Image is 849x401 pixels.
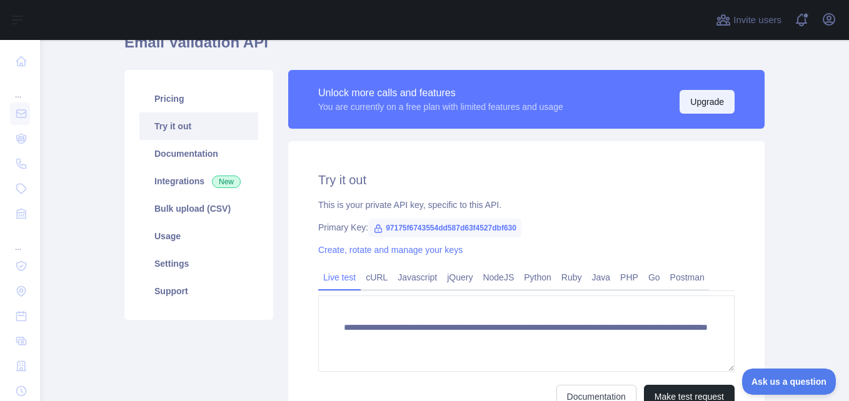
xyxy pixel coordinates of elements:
button: Invite users [713,10,784,30]
span: Invite users [733,13,781,27]
div: You are currently on a free plan with limited features and usage [318,101,563,113]
a: Documentation [139,140,258,167]
a: Java [587,267,616,287]
a: Try it out [139,112,258,140]
a: Javascript [393,267,442,287]
a: Pricing [139,85,258,112]
span: 97175f6743554dd587d63f4527dbf630 [368,219,521,237]
div: ... [10,75,30,100]
a: Postman [665,267,710,287]
a: Python [519,267,556,287]
div: This is your private API key, specific to this API. [318,199,735,211]
span: New [212,176,241,188]
button: Upgrade [680,90,735,114]
h1: Email Validation API [124,32,765,62]
a: jQuery [442,267,478,287]
a: Create, rotate and manage your keys [318,245,463,255]
a: Integrations New [139,167,258,195]
a: Live test [318,267,361,287]
a: Support [139,277,258,305]
div: Unlock more calls and features [318,86,563,101]
a: Go [643,267,665,287]
a: Settings [139,250,258,277]
a: Bulk upload (CSV) [139,195,258,222]
h2: Try it out [318,171,735,189]
a: cURL [361,267,393,287]
div: Primary Key: [318,221,735,234]
iframe: Toggle Customer Support [742,369,836,395]
a: NodeJS [478,267,519,287]
a: Usage [139,222,258,250]
div: ... [10,227,30,252]
a: PHP [615,267,643,287]
a: Ruby [556,267,587,287]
